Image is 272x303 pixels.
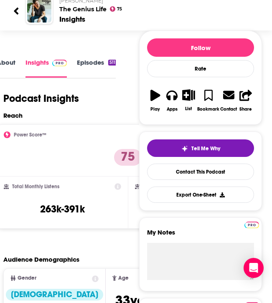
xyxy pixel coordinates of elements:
h2: Reach [3,111,23,119]
h1: Podcast Insights [3,92,79,105]
h2: Total Monthly Listens [12,184,59,189]
div: Play [150,106,160,112]
div: Share [239,106,252,112]
div: Open Intercom Messenger [244,258,264,278]
button: Bookmark [197,84,220,117]
h2: Audience Demographics [3,255,79,263]
img: Podchaser Pro [244,222,259,228]
div: Contact [220,106,237,112]
a: Pro website [244,220,259,228]
div: 511 [108,60,117,66]
button: List [180,84,197,116]
img: tell me why sparkle [181,145,188,152]
button: Follow [147,38,254,57]
button: Share [237,84,254,117]
span: Tell Me Why [191,145,220,152]
a: Contact [220,84,237,117]
h3: 263k-391k [40,203,85,215]
a: InsightsPodchaser Pro [25,58,67,77]
div: List [185,106,192,111]
span: 75 [117,8,122,11]
h2: Power Score™ [14,132,46,138]
div: [DEMOGRAPHIC_DATA] [6,289,103,300]
a: Contact This Podcast [147,164,254,180]
img: Podchaser Pro [52,60,67,66]
p: 75 [114,149,142,166]
button: Export One-Sheet [147,187,254,203]
span: Gender [18,275,36,281]
div: Rate [147,60,254,77]
span: Age [118,275,129,281]
label: My Notes [147,228,254,243]
div: Bookmark [197,106,219,112]
div: Insights [59,15,85,24]
a: Episodes511 [77,58,117,77]
button: tell me why sparkleTell Me Why [147,139,254,157]
button: Apps [164,84,180,117]
div: Apps [167,106,178,112]
button: Play [147,84,164,117]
